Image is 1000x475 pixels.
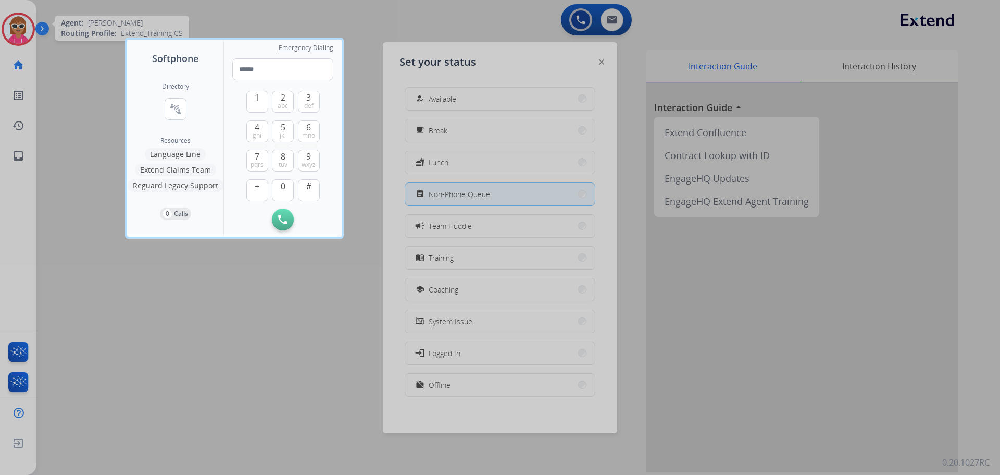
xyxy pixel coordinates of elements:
[278,215,287,224] img: call-button
[306,121,311,133] span: 6
[246,179,268,201] button: +
[246,150,268,172] button: 7pqrs
[174,209,188,218] p: Calls
[255,121,259,133] span: 4
[306,180,311,192] span: #
[302,161,316,169] span: wxyz
[279,161,287,169] span: tuv
[272,179,294,201] button: 0
[246,91,268,113] button: 1
[163,209,172,218] p: 0
[152,51,198,66] span: Softphone
[246,120,268,142] button: 4ghi
[255,91,259,104] span: 1
[135,164,216,176] button: Extend Claims Team
[298,91,320,113] button: 3def
[298,150,320,172] button: 9wxyz
[306,91,311,104] span: 3
[272,150,294,172] button: 8tuv
[255,180,259,192] span: +
[298,179,320,201] button: #
[272,120,294,142] button: 5jkl
[281,150,285,163] span: 8
[302,131,315,140] span: mno
[128,179,223,192] button: Reguard Legacy Support
[251,161,264,169] span: pqrs
[281,91,285,104] span: 2
[298,120,320,142] button: 6mno
[306,150,311,163] span: 9
[942,456,990,469] p: 0.20.1027RC
[162,82,189,91] h2: Directory
[304,102,314,110] span: def
[272,91,294,113] button: 2abc
[280,131,286,140] span: jkl
[255,150,259,163] span: 7
[160,208,191,220] button: 0Calls
[281,180,285,192] span: 0
[145,148,206,161] button: Language Line
[278,102,288,110] span: abc
[253,131,261,140] span: ghi
[281,121,285,133] span: 5
[279,44,333,52] span: Emergency Dialing
[160,137,191,145] span: Resources
[169,103,182,115] mat-icon: connect_without_contact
